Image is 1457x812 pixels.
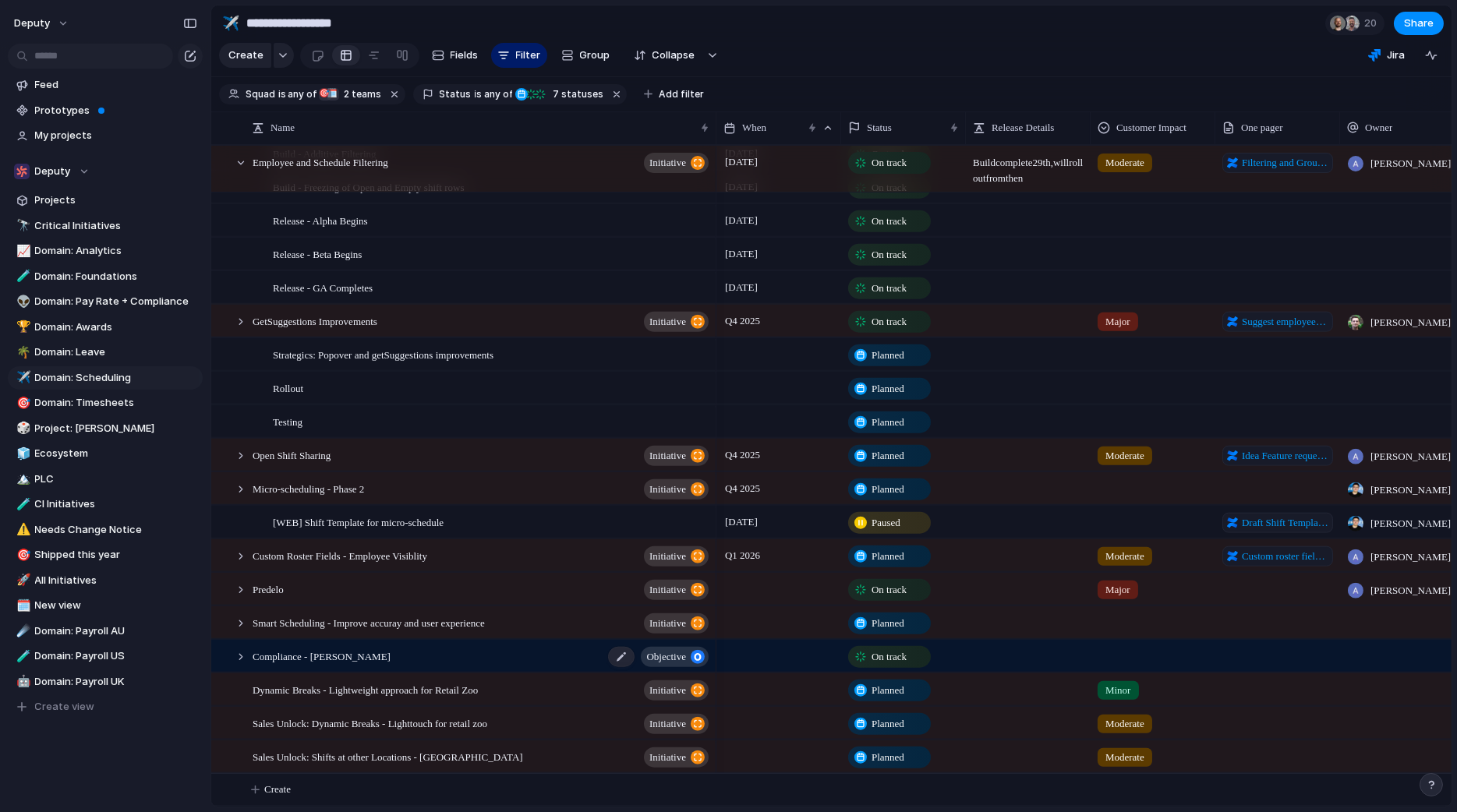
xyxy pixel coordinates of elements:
span: [PERSON_NAME] [1370,515,1451,531]
span: Deputy [35,164,71,179]
button: Filter [491,43,547,68]
button: 🤖 [14,674,30,690]
span: Domain: Analytics [35,243,197,259]
span: Domain: Payroll UK [35,674,197,690]
span: Build complete 29th, will rollout from then [967,147,1090,186]
span: Create view [35,699,95,715]
span: teams [340,87,382,101]
span: Feed [35,77,197,93]
button: Fields [426,43,485,68]
button: Create [219,43,271,68]
span: [DATE] [721,244,762,263]
span: Minor [1105,682,1131,697]
span: Domain: Payroll US [35,648,197,664]
button: objective [641,646,709,666]
span: Dynamic Breaks - Lightweight approach for Retail Zoo [253,680,478,697]
span: 7 [548,88,561,100]
button: Group [553,43,618,68]
div: 🏆 [16,318,27,336]
span: Major [1105,313,1130,329]
span: On track [872,213,907,228]
span: Domain: Leave [35,344,197,360]
div: ⚠️ [16,521,27,538]
a: Prototypes [8,99,203,122]
span: On track [872,179,907,195]
span: When [742,120,766,136]
span: [PERSON_NAME] [1370,314,1451,330]
div: ☄️Domain: Payroll AU [8,620,203,643]
div: 🎯Domain: Timesheets [8,391,203,415]
span: Domain: Payroll AU [35,623,197,639]
span: is [475,87,483,101]
div: 👽 [16,293,27,311]
div: ✈️ [222,12,239,34]
span: Major [1105,581,1130,597]
span: Rollout [273,378,303,396]
span: On track [872,280,907,295]
span: On track [872,648,907,664]
button: initiative [644,713,709,733]
button: 🎲 [14,421,30,436]
span: Domain: Scheduling [35,370,197,386]
div: 🗓️New view [8,594,203,617]
a: Suggest employees for a shift v2 [1222,311,1333,331]
a: 🎲Project: [PERSON_NAME] [8,417,203,440]
button: ⚠️ [14,522,30,538]
div: ✈️ [16,369,27,387]
a: 🏆Domain: Awards [8,316,203,339]
span: statuses [548,87,603,101]
button: 📈 [14,243,30,259]
div: 🎯 [16,394,27,412]
button: Add filter [635,83,713,105]
span: Domain: Foundations [35,269,197,284]
span: Planned [872,347,904,362]
button: Jira [1362,44,1411,67]
span: initiative [649,478,686,500]
a: 🧊Ecosystem [8,442,203,465]
div: 🎲 [16,419,27,437]
a: Idea Feature request Shift sharing to other locations within the business [1222,445,1333,465]
span: Release - Alpha Begins [273,210,368,228]
a: 🔭Critical Initiatives [8,214,203,238]
span: My projects [35,128,197,143]
span: initiative [649,746,686,768]
span: Status [440,87,472,101]
span: initiative [649,712,686,734]
span: Sales Unlock: Dynamic Breaks - Lighttouch for retail zoo [253,713,487,731]
button: initiative [644,613,709,633]
span: Moderate [1105,749,1144,764]
span: Moderate [1105,548,1144,563]
button: 🌴 [14,344,30,360]
button: Deputy [8,160,203,183]
button: 🏆 [14,320,30,335]
span: Smart Scheduling - Improve accuray and user experience [253,613,485,630]
button: 🧪 [14,496,30,512]
span: [PERSON_NAME] [1370,482,1451,497]
span: is [278,87,286,101]
button: initiative [644,311,709,331]
button: initiative [644,747,709,767]
span: initiative [649,612,686,634]
span: Filter [516,48,541,63]
span: Planned [872,749,904,764]
button: initiative [644,478,709,499]
span: Planned [872,380,904,396]
span: Ecosystem [35,446,197,461]
button: initiative [644,153,709,173]
span: any of [286,87,317,101]
span: Create [264,782,291,797]
span: [DATE] [721,277,762,296]
span: Strategics: Popover and getSuggestions improvements [273,344,493,362]
div: ✈️Domain: Scheduling [8,366,203,390]
span: Custom roster fields - Team member visiblity [1242,548,1328,563]
button: 🔭 [14,218,30,234]
button: initiative [644,545,709,566]
a: 🚀All Initiatives [8,569,203,592]
a: Projects [8,189,203,212]
button: Create view [8,695,203,718]
button: ✈️ [218,11,243,36]
button: isany of [275,86,320,103]
span: initiative [649,444,686,466]
span: Moderate [1105,155,1144,171]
